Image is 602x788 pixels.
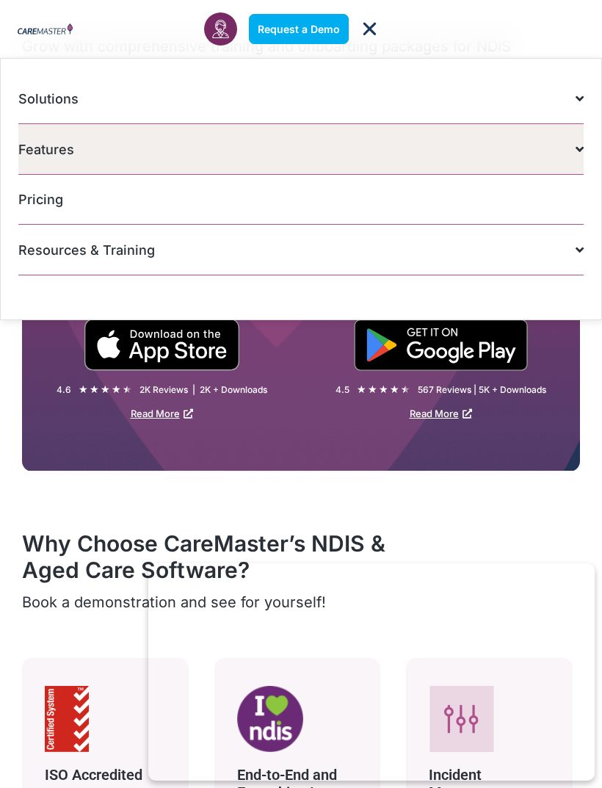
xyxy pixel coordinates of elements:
h2: Why Choose CareMaster’s NDIS & Aged Care Software? [22,530,413,583]
i: ★ [90,382,99,397]
a: Read More [131,408,193,419]
img: "Get is on" Black Google play button. [354,319,528,371]
div: Menu Toggle [360,20,379,38]
i: ★ [390,382,399,397]
span: Book a demonstration and see for yourself! [22,593,326,611]
div: 4.5 [336,383,349,396]
i: ★ [401,382,410,397]
iframe: Popup CTA [148,563,595,781]
i: ★ [357,382,366,397]
i: ★ [101,382,110,397]
a: Features [18,124,584,175]
img: CareMaster Logo [18,24,73,36]
div: 4.5/5 [357,382,410,397]
span: ISO Accredited [45,766,142,784]
img: small black download on the apple app store button. [84,319,240,371]
a: Solutions [18,73,584,124]
a: Resources & Training [18,225,584,275]
div: 4.6 [57,383,71,396]
i: ★ [123,382,132,397]
div: 4.5/5 [79,382,132,397]
i: ★ [379,382,388,397]
a: Pricing [18,175,584,225]
a: Request a Demo [249,14,349,44]
a: Read More [410,408,472,419]
div: 567 Reviews | 5K + Downloads [418,383,546,396]
div: 2K Reviews | 2K + Downloads [139,383,267,396]
i: ★ [368,382,377,397]
i: ★ [79,382,88,397]
i: ★ [112,382,121,397]
span: Request a Demo [258,23,340,35]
